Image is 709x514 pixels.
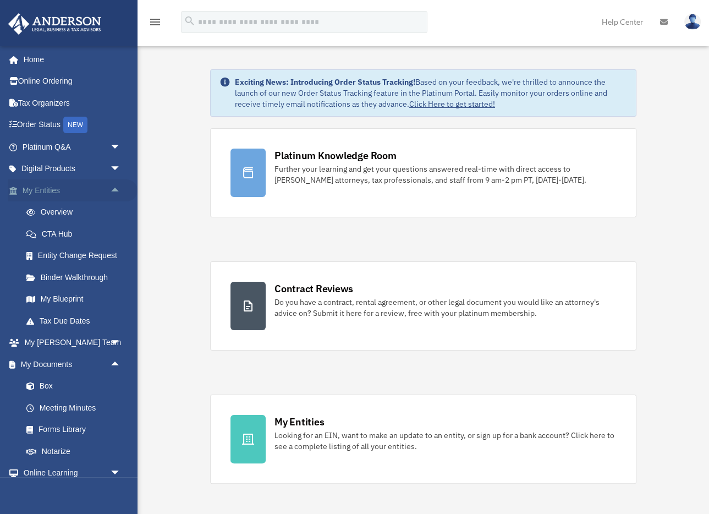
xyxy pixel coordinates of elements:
div: Based on your feedback, we're thrilled to announce the launch of our new Order Status Tracking fe... [235,76,627,110]
a: Home [8,48,132,70]
i: search [184,15,196,27]
a: Digital Productsarrow_drop_down [8,158,138,180]
span: arrow_drop_down [110,462,132,485]
a: Platinum Q&Aarrow_drop_down [8,136,138,158]
a: Overview [15,201,138,223]
a: Online Learningarrow_drop_down [8,462,138,484]
div: Contract Reviews [274,282,353,296]
div: Do you have a contract, rental agreement, or other legal document you would like an attorney's ad... [274,297,616,319]
a: My [PERSON_NAME] Teamarrow_drop_down [8,332,138,354]
a: Meeting Minutes [15,397,138,419]
a: My Entities Looking for an EIN, want to make an update to an entity, or sign up for a bank accoun... [210,395,636,484]
span: arrow_drop_down [110,136,132,158]
a: CTA Hub [15,223,138,245]
div: My Entities [274,415,324,429]
a: Online Ordering [8,70,138,92]
a: My Documentsarrow_drop_up [8,353,138,375]
span: arrow_drop_down [110,158,132,181]
div: Platinum Knowledge Room [274,149,397,162]
span: arrow_drop_down [110,332,132,354]
i: menu [149,15,162,29]
a: Notarize [15,440,138,462]
a: Platinum Knowledge Room Further your learning and get your questions answered real-time with dire... [210,128,636,217]
a: Order StatusNEW [8,114,138,136]
a: Tax Due Dates [15,310,138,332]
span: arrow_drop_up [110,179,132,202]
div: Looking for an EIN, want to make an update to an entity, or sign up for a bank account? Click her... [274,430,616,452]
a: Click Here to get started! [409,99,495,109]
a: Entity Change Request [15,245,138,267]
a: Box [15,375,138,397]
a: My Blueprint [15,288,138,310]
span: arrow_drop_up [110,353,132,376]
div: NEW [63,117,87,133]
a: Forms Library [15,419,138,441]
img: User Pic [684,14,701,30]
a: My Entitiesarrow_drop_up [8,179,138,201]
a: Tax Organizers [8,92,138,114]
a: Binder Walkthrough [15,266,138,288]
img: Anderson Advisors Platinum Portal [5,13,105,35]
strong: Exciting News: Introducing Order Status Tracking! [235,77,415,87]
div: Further your learning and get your questions answered real-time with direct access to [PERSON_NAM... [274,163,616,185]
a: Contract Reviews Do you have a contract, rental agreement, or other legal document you would like... [210,261,636,351]
a: menu [149,19,162,29]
